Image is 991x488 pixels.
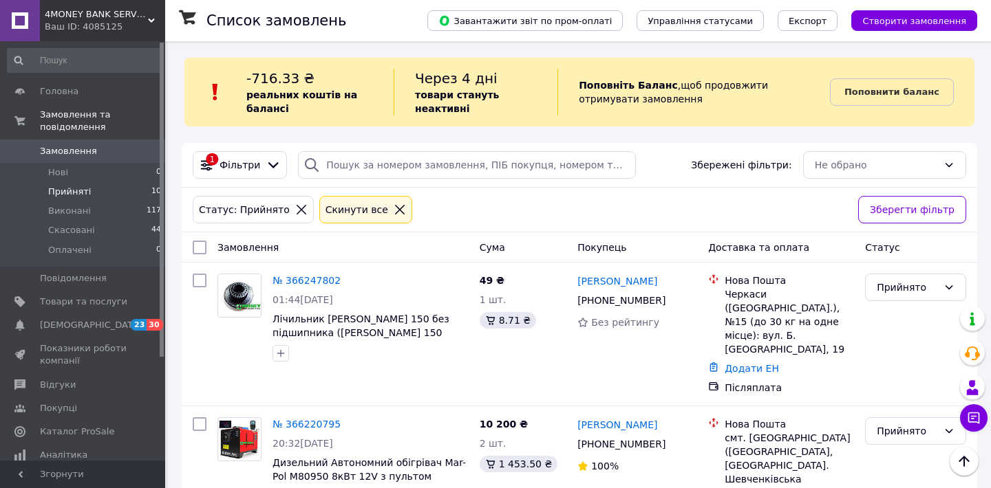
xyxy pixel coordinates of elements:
[273,438,333,449] span: 20:32[DATE]
[851,10,977,31] button: Створити замовлення
[865,242,900,253] span: Статус
[40,319,142,331] span: [DEMOGRAPHIC_DATA]
[323,202,391,217] div: Cкинути все
[480,438,507,449] span: 2 шт.
[591,317,659,328] span: Без рейтингу
[725,363,779,374] a: Додати ЕН
[858,196,966,223] button: Зберегти фільтр
[40,342,127,367] span: Показники роботи компанії
[844,87,939,97] b: Поповнити баланс
[40,272,107,285] span: Повідомлення
[778,10,838,31] button: Експорт
[40,145,97,157] span: Замовлення
[218,279,261,312] img: Фото товару
[40,379,76,391] span: Відгуки
[830,78,954,106] a: Поповнити баланс
[577,274,657,288] a: [PERSON_NAME]
[557,69,830,115] div: , щоб продовжити отримувати замовлення
[725,417,854,431] div: Нова Пошта
[273,419,341,430] a: № 366220795
[637,10,764,31] button: Управління статусами
[575,291,668,310] div: [PHONE_NUMBER]
[156,166,161,179] span: 0
[48,224,95,236] span: Скасовані
[40,109,165,133] span: Замовлення та повідомлення
[579,80,678,91] b: Поповніть Баланс
[725,381,854,395] div: Післяплата
[40,296,127,308] span: Товари та послуги
[415,89,499,114] b: товари стануть неактивні
[273,275,341,286] a: № 366247802
[48,205,91,217] span: Виконані
[217,417,262,461] a: Фото товару
[48,186,91,198] span: Прийняті
[40,85,78,98] span: Головна
[147,205,161,217] span: 117
[218,419,261,459] img: Фото товару
[220,158,260,172] span: Фільтри
[480,294,507,305] span: 1 шт.
[870,202,955,217] span: Зберегти фільтр
[205,82,226,102] img: :exclamation:
[960,404,988,432] button: Чат з покупцем
[480,275,504,286] span: 49 ₴
[151,224,161,236] span: 44
[708,242,809,253] span: Доставка та оплата
[838,14,977,25] a: Створити замовлення
[273,294,333,305] span: 01:44[DATE]
[815,157,938,173] div: Не обрано
[48,244,92,256] span: Оплачені
[40,449,87,461] span: Аналітика
[147,319,162,331] span: 30
[862,16,966,26] span: Створити замовлення
[156,244,161,256] span: 0
[648,16,753,26] span: Управління статусами
[151,186,161,198] span: 10
[131,319,147,331] span: 23
[480,419,529,430] span: 10 200 ₴
[577,242,626,253] span: Покупець
[438,14,612,27] span: Завантажити звіт по пром-оплаті
[273,457,466,482] a: Дизельний Автономний обігрівач Mar-Pol M80950 8кВт 12V з пультом
[877,423,938,439] div: Прийнято
[217,242,279,253] span: Замовлення
[40,402,77,414] span: Покупці
[577,418,657,432] a: [PERSON_NAME]
[217,274,262,318] a: Фото товару
[950,447,979,476] button: Наверх
[789,16,827,26] span: Експорт
[480,312,536,329] div: 8.71 ₴
[246,70,315,87] span: -716.33 ₴
[725,274,854,287] div: Нова Пошта
[480,242,505,253] span: Cума
[7,48,162,73] input: Пошук
[591,461,619,472] span: 100%
[48,166,68,179] span: Нові
[246,89,357,114] b: реальних коштів на балансі
[40,425,114,438] span: Каталог ProSale
[415,70,498,87] span: Через 4 дні
[427,10,623,31] button: Завантажити звіт по пром-оплаті
[575,434,668,454] div: [PHONE_NUMBER]
[480,456,558,472] div: 1 453.50 ₴
[298,151,636,179] input: Пошук за номером замовлення, ПІБ покупця, номером телефону, Email, номером накладної
[691,158,791,172] span: Збережені фільтри:
[45,21,165,33] div: Ваш ID: 4085125
[45,8,148,21] span: 4MONEY BANK SERVICE
[206,12,346,29] h1: Список замовлень
[273,313,455,366] a: Лічильник [PERSON_NAME] 150 без підшипника ([PERSON_NAME] 150 digital) СЕРВІС ГАРАНТЯ Запчастини ...
[877,280,938,295] div: Прийнято
[725,287,854,356] div: Черкаси ([GEOGRAPHIC_DATA].), №15 (до 30 кг на одне місце): вул. Б. [GEOGRAPHIC_DATA], 19
[196,202,292,217] div: Статус: Прийнято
